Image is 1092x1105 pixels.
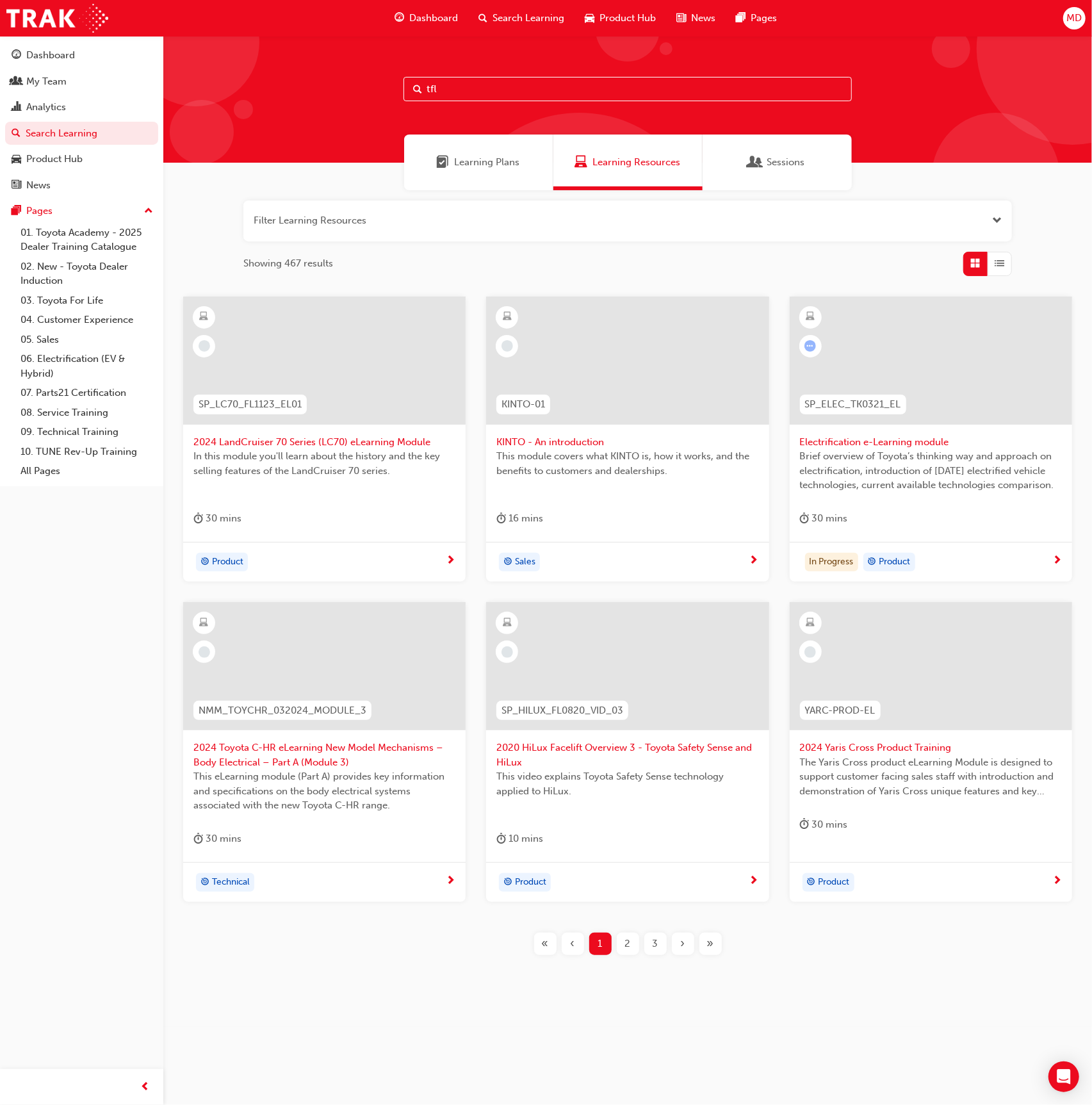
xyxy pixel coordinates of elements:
a: My Team [5,70,158,94]
button: MD [1063,7,1086,29]
span: 2 [625,937,631,951]
a: 10. TUNE Rev-Up Training [15,442,158,462]
span: next-icon [1052,555,1062,567]
span: 1 [598,937,603,951]
a: Search Learning [5,122,158,145]
a: YARC-PROD-EL2024 Yaris Cross Product TrainingThe Yaris Cross product eLearning Module is designed... [790,602,1072,902]
span: learningRecordVerb_NONE-icon [804,646,816,658]
a: SP_ELEC_TK0321_ELElectrification e-Learning moduleBrief overview of Toyota’s thinking way and app... [790,297,1072,582]
span: This video explains Toyota Safety Sense technology applied to HiLux. [496,769,758,798]
div: In Progress [805,553,858,572]
span: learningResourceType_ELEARNING-icon [503,615,512,632]
span: target-icon [200,554,209,571]
span: learningRecordVerb_NONE-icon [199,340,210,352]
span: guage-icon [395,10,404,26]
button: Previous page [559,933,587,955]
span: SP_LC70_FL1123_EL01 [199,397,302,412]
span: › [681,937,685,951]
span: This module covers what KINTO is, how it works, and the benefits to customers and dealerships. [496,449,758,478]
span: NMM_TOYCHR_032024_MODULE_3 [199,703,366,718]
span: target-icon [807,874,816,891]
span: Sessions [749,155,762,170]
span: Product [879,555,911,569]
a: KINTO-01KINTO - An introductionThis module covers what KINTO is, how it works, and the benefits t... [486,297,769,582]
span: search-icon [12,128,20,140]
span: learningRecordVerb_NONE-icon [501,340,513,352]
span: In this module you'll learn about the history and the key selling features of the LandCruiser 70 ... [193,449,455,478]
a: pages-iconPages [726,5,787,31]
a: 07. Parts21 Certification [15,383,158,403]
button: Page 1 [587,933,614,955]
a: 06. Electrification (EV & Hybrid) [15,349,158,383]
span: Search Learning [493,11,564,26]
span: News [691,11,715,26]
span: learningResourceType_ELEARNING-icon [806,615,815,632]
div: Open Intercom Messenger [1048,1061,1079,1092]
div: 30 mins [800,817,848,833]
span: Sales [515,555,535,569]
span: Open the filter [992,213,1002,228]
button: Page 2 [614,933,642,955]
a: car-iconProduct Hub [575,5,666,31]
span: duration-icon [496,511,506,527]
span: Product Hub [599,11,656,26]
span: YARC-PROD-EL [805,703,876,718]
a: 05. Sales [15,330,158,350]
span: Grid [971,256,981,271]
div: 30 mins [193,831,241,847]
span: Pages [751,11,777,26]
div: 16 mins [496,511,543,527]
span: SP_HILUX_FL0820_VID_03 [501,703,623,718]
a: guage-iconDashboard [384,5,468,31]
span: 2024 Yaris Cross Product Training [800,741,1062,755]
span: Electrification e-Learning module [800,435,1062,450]
span: The Yaris Cross product eLearning Module is designed to support customer facing sales staff with ... [800,755,1062,799]
div: Dashboard [26,48,75,63]
span: Showing 467 results [243,256,333,271]
span: next-icon [749,555,759,567]
span: 2024 LandCruiser 70 Series (LC70) eLearning Module [193,435,455,450]
span: Product [819,875,850,890]
span: chart-icon [12,102,21,113]
span: pages-icon [12,206,21,217]
div: 30 mins [800,511,848,527]
span: Sessions [767,155,805,170]
span: learningResourceType_ELEARNING-icon [200,615,209,632]
a: 09. Technical Training [15,422,158,442]
a: 04. Customer Experience [15,310,158,330]
div: Product Hub [26,152,83,167]
span: next-icon [446,555,455,567]
span: Product [515,875,546,890]
button: Page 3 [642,933,669,955]
span: search-icon [478,10,487,26]
img: Trak [6,4,108,33]
span: SP_ELEC_TK0321_EL [805,397,901,412]
a: Product Hub [5,147,158,171]
span: Dashboard [409,11,458,26]
button: Pages [5,199,158,223]
input: Search... [403,77,852,101]
a: 02. New - Toyota Dealer Induction [15,257,158,291]
span: duration-icon [193,831,203,847]
span: target-icon [503,554,512,571]
button: First page [532,933,559,955]
a: Learning PlansLearning Plans [404,135,553,190]
span: news-icon [676,10,686,26]
span: target-icon [503,874,512,891]
span: news-icon [12,180,21,192]
a: news-iconNews [666,5,726,31]
div: 10 mins [496,831,543,847]
span: learningRecordVerb_ATTEMPT-icon [804,340,816,352]
span: learningResourceType_ELEARNING-icon [200,309,209,325]
a: NMM_TOYCHR_032024_MODULE_32024 Toyota C-HR eLearning New Model Mechanisms – Body Electrical – Par... [183,602,466,902]
a: Analytics [5,95,158,119]
span: duration-icon [193,511,203,527]
span: car-icon [12,154,21,165]
a: SP_HILUX_FL0820_VID_032020 HiLux Facelift Overview 3 - Toyota Safety Sense and HiLuxThis video ex... [486,602,769,902]
a: 01. Toyota Academy - 2025 Dealer Training Catalogue [15,223,158,257]
span: car-icon [585,10,594,26]
span: target-icon [200,874,209,891]
a: 08. Service Training [15,403,158,423]
span: Search [413,82,422,97]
